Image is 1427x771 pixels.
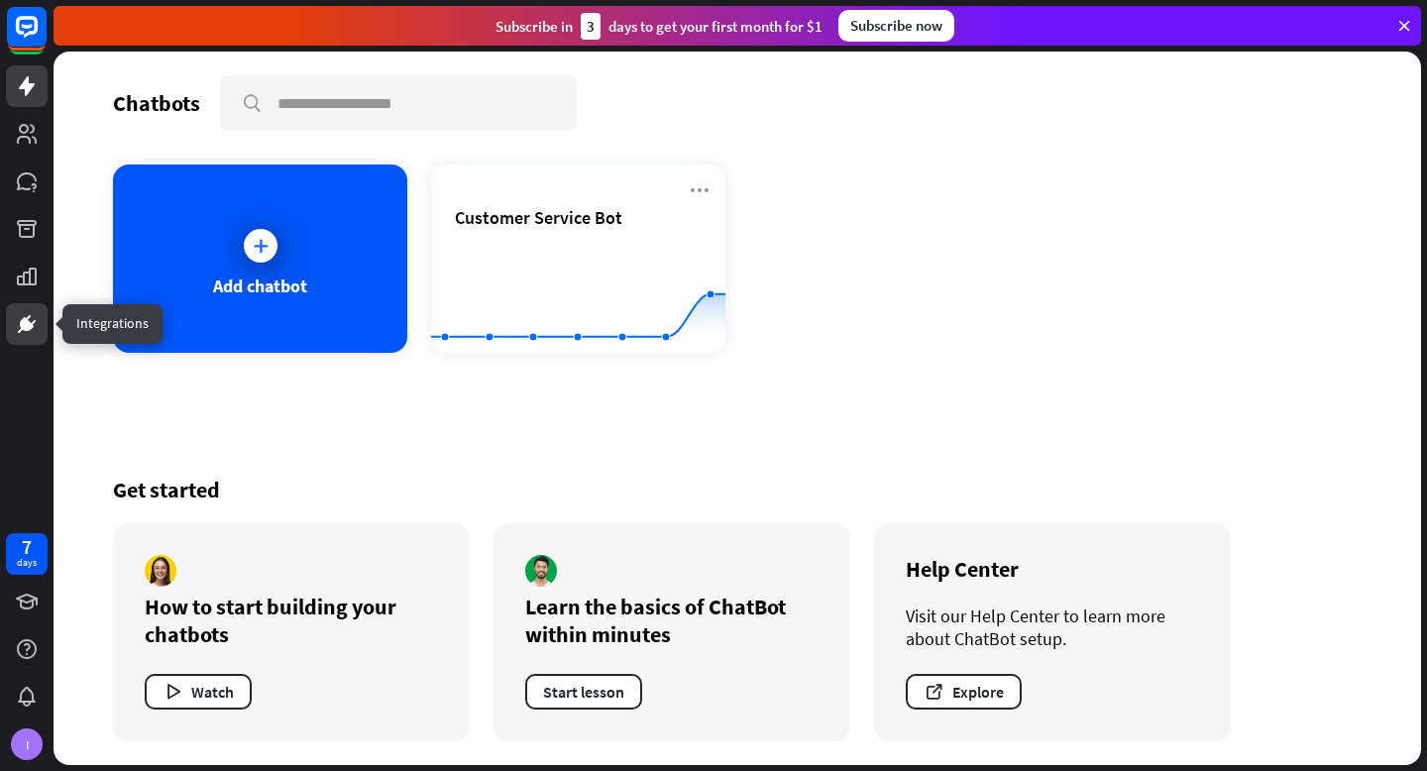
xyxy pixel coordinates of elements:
img: author [525,555,557,587]
button: Explore [906,674,1022,710]
div: Chatbots [113,89,200,117]
div: 3 [581,13,601,40]
div: Get started [113,476,1362,503]
div: 7 [22,538,32,556]
a: 7 days [6,533,48,575]
div: Add chatbot [213,275,307,297]
div: Visit our Help Center to learn more about ChatBot setup. [906,605,1199,650]
div: Subscribe in days to get your first month for $1 [495,13,823,40]
div: How to start building your chatbots [145,593,438,648]
button: Open LiveChat chat widget [16,8,75,67]
div: Learn the basics of ChatBot within minutes [525,593,819,648]
div: I [11,728,43,760]
div: days [17,556,37,570]
div: Help Center [906,555,1199,583]
button: Start lesson [525,674,642,710]
img: author [145,555,176,587]
span: Customer Service Bot [455,206,622,229]
button: Watch [145,674,252,710]
div: Subscribe now [838,10,954,42]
